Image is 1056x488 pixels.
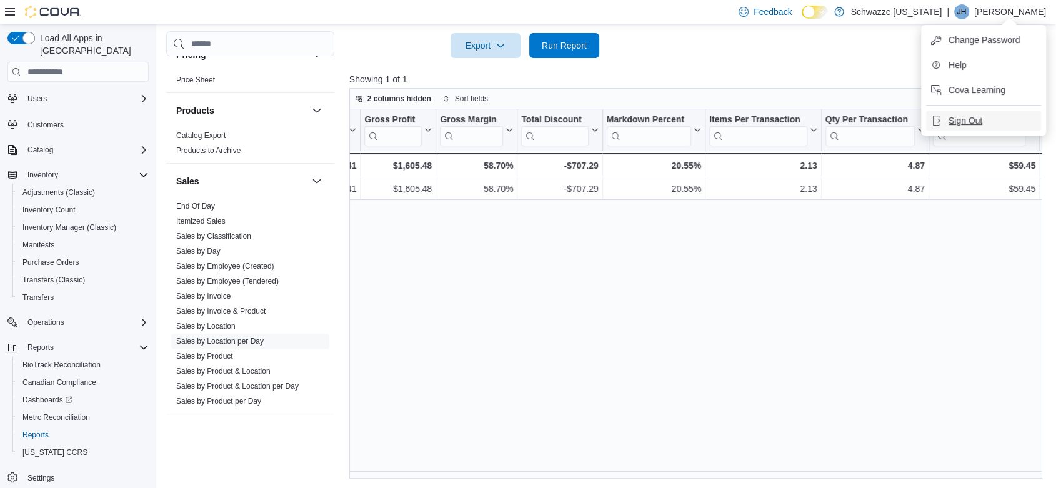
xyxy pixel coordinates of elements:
button: Operations [22,315,69,330]
button: Reports [12,426,154,444]
button: Total Discount [521,114,598,146]
button: Users [22,91,52,106]
span: Itemized Sales [176,216,226,226]
span: Manifests [22,240,54,250]
div: 2.13 [709,181,817,196]
a: Canadian Compliance [17,375,101,390]
button: Reports [2,339,154,356]
button: Operations [2,314,154,331]
a: Dashboards [17,392,77,407]
a: Sales by Day [176,247,221,256]
a: Sales by Product [176,352,233,361]
span: Transfers (Classic) [22,275,85,285]
span: Metrc Reconciliation [17,410,149,425]
button: Run Report [529,33,599,58]
a: Transfers [17,290,59,305]
span: Catalog Export [176,131,226,141]
a: Sales by Product & Location [176,367,271,376]
div: Gross Profit [364,114,422,126]
a: Settings [22,471,59,486]
button: Inventory Count [12,201,154,219]
span: Adjustments (Classic) [22,187,95,197]
span: Sales by Day [176,246,221,256]
a: Catalog Export [176,131,226,140]
span: Reports [22,340,149,355]
a: BioTrack Reconciliation [17,357,106,372]
div: $59.45 [933,181,1035,196]
span: Products to Archive [176,146,241,156]
button: Gross Margin [440,114,513,146]
div: Gross Margin [440,114,503,146]
a: [US_STATE] CCRS [17,445,92,460]
div: $1,129.41 [297,181,356,196]
button: Catalog [2,141,154,159]
a: Purchase Orders [17,255,84,270]
span: Cova Learning [949,84,1005,96]
div: 20.55% [606,181,700,196]
span: Manifests [17,237,149,252]
div: 58.70% [440,181,513,196]
a: Products to Archive [176,146,241,155]
a: Reports [17,427,54,442]
div: Joel Harvey [954,4,969,19]
span: Transfers (Classic) [17,272,149,287]
h3: Products [176,104,214,117]
span: Reports [17,427,149,442]
span: Transfers [17,290,149,305]
button: Inventory [2,166,154,184]
span: Metrc Reconciliation [22,412,90,422]
span: Reports [27,342,54,352]
button: Users [2,90,154,107]
div: Products [166,128,334,163]
button: Export [451,33,521,58]
p: | [947,4,949,19]
span: Sales by Location per Day [176,336,264,346]
span: Inventory Manager (Classic) [22,222,116,232]
span: Sales by Invoice & Product [176,306,266,316]
span: [US_STATE] CCRS [22,447,87,457]
div: $1,605.48 [364,181,432,196]
span: Sales by Product & Location [176,366,271,376]
div: Gross Profit [364,114,422,146]
span: Sort fields [455,94,488,104]
button: Qty Per Transaction [825,114,924,146]
span: Sales by Product & Location per Day [176,381,299,391]
span: Reports [22,430,49,440]
span: Export [458,33,513,58]
button: Reports [22,340,59,355]
span: Users [22,91,149,106]
span: Customers [22,116,149,132]
div: -$707.29 [521,158,598,173]
a: Sales by Employee (Tendered) [176,277,279,286]
div: 20.55% [606,158,700,173]
span: Run Report [542,39,587,52]
button: 2 columns hidden [350,91,436,106]
span: Feedback [754,6,792,18]
span: Catalog [22,142,149,157]
a: End Of Day [176,202,215,211]
div: Items Per Transaction [709,114,807,146]
div: Qty Per Transaction [825,114,914,146]
span: Inventory Manager (Classic) [17,220,149,235]
span: Transfers [22,292,54,302]
span: Purchase Orders [17,255,149,270]
span: Sales by Invoice [176,291,231,301]
a: Transfers (Classic) [17,272,90,287]
button: Customers [2,115,154,133]
button: Cova Learning [926,80,1041,100]
div: 58.70% [440,158,513,173]
a: Customers [22,117,69,132]
button: Purchase Orders [12,254,154,271]
div: 2.13 [709,158,817,173]
button: Help [926,55,1041,75]
span: Inventory Count [17,202,149,217]
span: Sales by Classification [176,231,251,241]
div: Total Discount [521,114,588,146]
a: Itemized Sales [176,217,226,226]
div: Total Discount [521,114,588,126]
span: BioTrack Reconciliation [17,357,149,372]
span: Canadian Compliance [17,375,149,390]
button: Inventory Manager (Classic) [12,219,154,236]
img: Cova [25,6,81,18]
button: Sales [176,175,307,187]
